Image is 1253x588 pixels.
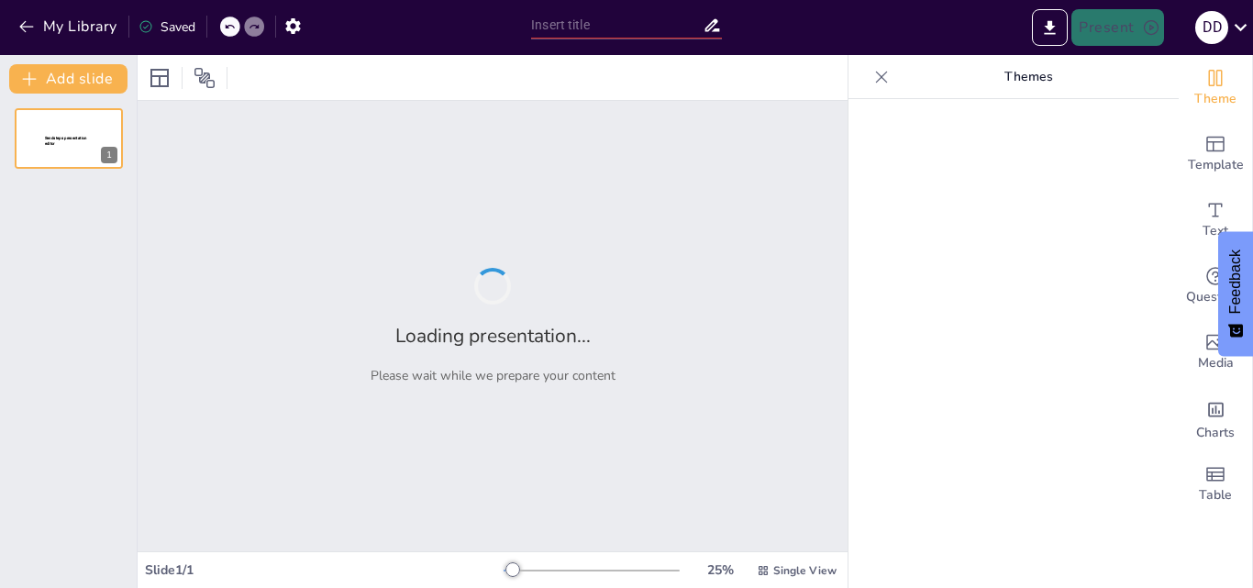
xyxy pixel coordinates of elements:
div: Saved [139,18,195,36]
span: Table [1199,485,1232,505]
div: Get real-time input from your audience [1179,253,1252,319]
div: d d [1195,11,1228,44]
div: Slide 1 / 1 [145,561,504,579]
div: 1 [15,108,123,169]
div: Add text boxes [1179,187,1252,253]
button: My Library [14,12,125,41]
span: Media [1198,353,1234,373]
span: Sendsteps presentation editor [45,136,87,146]
div: Add images, graphics, shapes or video [1179,319,1252,385]
span: Single View [773,563,837,578]
span: Charts [1196,423,1235,443]
p: Themes [896,55,1160,99]
span: Theme [1194,89,1236,109]
button: d d [1195,9,1228,46]
span: Text [1203,221,1228,241]
span: Position [194,67,216,89]
div: Add a table [1179,451,1252,517]
button: Add slide [9,64,128,94]
button: Export to PowerPoint [1032,9,1068,46]
div: Add charts and graphs [1179,385,1252,451]
span: Feedback [1227,250,1244,314]
div: Change the overall theme [1179,55,1252,121]
div: 1 [101,147,117,163]
button: Present [1071,9,1163,46]
h2: Loading presentation... [395,323,591,349]
div: Add ready made slides [1179,121,1252,187]
div: 25 % [698,561,742,579]
div: Layout [145,63,174,93]
button: Feedback - Show survey [1218,231,1253,356]
span: Template [1188,155,1244,175]
span: Questions [1186,287,1246,307]
input: Insert title [531,12,703,39]
p: Please wait while we prepare your content [371,367,615,384]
